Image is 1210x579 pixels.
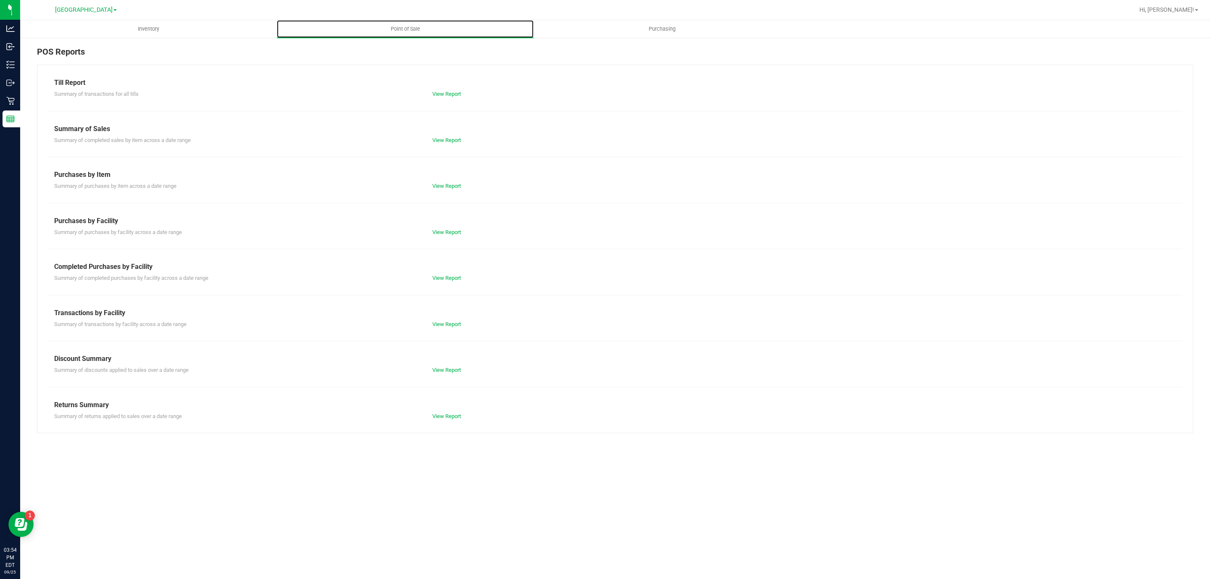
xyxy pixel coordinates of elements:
inline-svg: Retail [6,97,15,105]
inline-svg: Inventory [6,61,15,69]
p: 03:54 PM EDT [4,546,16,569]
inline-svg: Analytics [6,24,15,33]
inline-svg: Outbound [6,79,15,87]
a: View Report [432,413,461,419]
p: 09/25 [4,569,16,575]
a: View Report [432,91,461,97]
span: Point of Sale [379,25,431,33]
a: View Report [432,183,461,189]
a: Purchasing [534,20,790,38]
a: Inventory [20,20,277,38]
inline-svg: Inbound [6,42,15,51]
a: View Report [432,275,461,281]
iframe: Resource center unread badge [25,511,35,521]
div: Discount Summary [54,354,1176,364]
a: View Report [432,367,461,373]
span: Summary of transactions by facility across a date range [54,321,187,327]
div: Completed Purchases by Facility [54,262,1176,272]
span: Summary of completed sales by item across a date range [54,137,191,143]
a: View Report [432,229,461,235]
span: Purchasing [637,25,687,33]
span: Summary of purchases by item across a date range [54,183,176,189]
span: Summary of purchases by facility across a date range [54,229,182,235]
iframe: Resource center [8,512,34,537]
span: Summary of completed purchases by facility across a date range [54,275,208,281]
a: View Report [432,137,461,143]
div: Transactions by Facility [54,308,1176,318]
span: [GEOGRAPHIC_DATA] [55,6,113,13]
span: Summary of transactions for all tills [54,91,139,97]
span: Hi, [PERSON_NAME]! [1139,6,1194,13]
a: Point of Sale [277,20,534,38]
a: View Report [432,321,461,327]
div: Purchases by Facility [54,216,1176,226]
span: Inventory [126,25,171,33]
span: Summary of discounts applied to sales over a date range [54,367,189,373]
div: Till Report [54,78,1176,88]
div: POS Reports [37,45,1193,65]
span: Summary of returns applied to sales over a date range [54,413,182,419]
div: Purchases by Item [54,170,1176,180]
div: Summary of Sales [54,124,1176,134]
div: Returns Summary [54,400,1176,410]
inline-svg: Reports [6,115,15,123]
